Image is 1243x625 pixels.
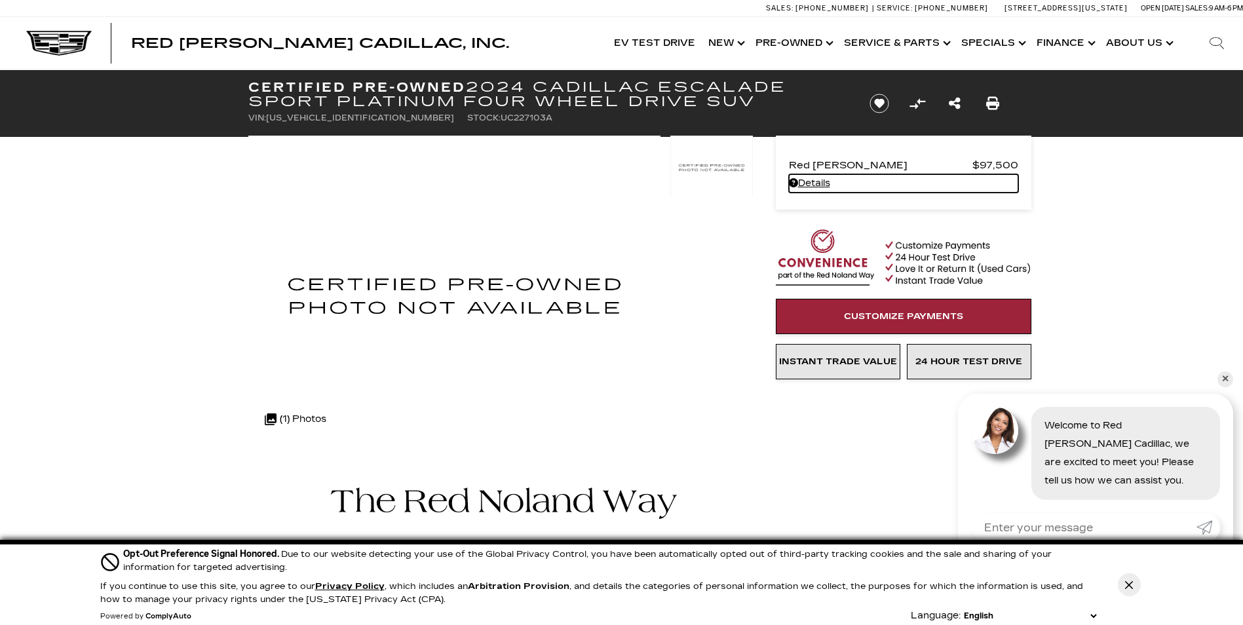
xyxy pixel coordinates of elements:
[1209,4,1243,12] span: 9 AM-6 PM
[971,513,1196,542] input: Enter your message
[1185,4,1209,12] span: Sales:
[100,581,1083,605] p: If you continue to use this site, you agree to our , which includes an , and details the categori...
[123,548,281,559] span: Opt-Out Preference Signal Honored .
[844,311,963,322] span: Customize Payments
[702,17,749,69] a: New
[467,113,501,123] span: Stock:
[986,94,999,113] a: Print this Certified Pre-Owned 2024 Cadillac Escalade Sport Platinum Four Wheel Drive SUV
[907,344,1031,379] a: 24 Hour Test Drive
[145,613,191,620] a: ComplyAuto
[766,4,794,12] span: Sales:
[248,113,266,123] span: VIN:
[972,156,1018,174] span: $97,500
[915,356,1022,367] span: 24 Hour Test Drive
[789,156,972,174] span: Red [PERSON_NAME]
[908,94,927,113] button: Compare Vehicle
[266,113,454,123] span: [US_VEHICLE_IDENTIFICATION_NUMBER]
[1191,17,1243,69] div: Search
[258,404,333,435] div: (1) Photos
[911,611,961,620] div: Language:
[776,344,900,379] a: Instant Trade Value
[766,5,872,12] a: Sales: [PHONE_NUMBER]
[837,17,955,69] a: Service & Parts
[795,4,869,12] span: [PHONE_NUMBER]
[789,174,1018,193] a: Details
[949,94,961,113] a: Share this Certified Pre-Owned 2024 Cadillac Escalade Sport Platinum Four Wheel Drive SUV
[1004,4,1128,12] a: [STREET_ADDRESS][US_STATE]
[872,5,991,12] a: Service: [PHONE_NUMBER]
[315,581,385,592] u: Privacy Policy
[26,31,92,56] img: Cadillac Dark Logo with Cadillac White Text
[131,37,509,50] a: Red [PERSON_NAME] Cadillac, Inc.
[971,407,1018,454] img: Agent profile photo
[1030,17,1100,69] a: Finance
[955,17,1030,69] a: Specials
[1196,513,1220,542] a: Submit
[865,93,894,114] button: Save vehicle
[779,356,897,367] span: Instant Trade Value
[749,17,837,69] a: Pre-Owned
[501,113,552,123] span: UC227103A
[789,156,1018,174] a: Red [PERSON_NAME] $97,500
[1141,4,1184,12] span: Open [DATE]
[776,299,1031,334] a: Customize Payments
[123,547,1100,574] div: Due to our website detecting your use of the Global Privacy Control, you have been automatically ...
[1118,573,1141,596] button: Close Button
[248,136,660,453] img: Certified Used 2024 Crystal White Tricoat Cadillac Sport Platinum image 1
[468,581,569,592] strong: Arbitration Provision
[670,136,753,199] img: Certified Used 2024 Crystal White Tricoat Cadillac Sport Platinum image 1
[961,609,1100,622] select: Language Select
[131,35,509,51] span: Red [PERSON_NAME] Cadillac, Inc.
[1031,407,1220,500] div: Welcome to Red [PERSON_NAME] Cadillac, we are excited to meet you! Please tell us how we can assi...
[877,4,913,12] span: Service:
[1100,17,1177,69] a: About Us
[100,613,191,620] div: Powered by
[915,4,988,12] span: [PHONE_NUMBER]
[607,17,702,69] a: EV Test Drive
[248,79,467,95] strong: Certified Pre-Owned
[248,80,848,109] h1: 2024 Cadillac Escalade Sport Platinum Four Wheel Drive SUV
